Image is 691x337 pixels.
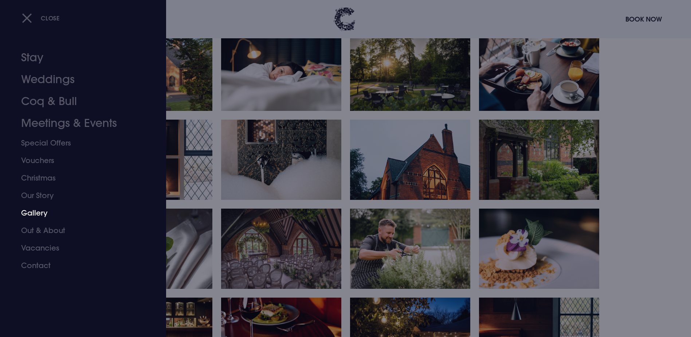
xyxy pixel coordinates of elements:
[21,257,136,274] a: Contact
[21,204,136,222] a: Gallery
[21,47,136,69] a: Stay
[21,112,136,134] a: Meetings & Events
[21,187,136,204] a: Our Story
[21,90,136,112] a: Coq & Bull
[21,134,136,152] a: Special Offers
[21,222,136,239] a: Out & About
[21,69,136,90] a: Weddings
[21,239,136,257] a: Vacancies
[41,14,60,22] span: Close
[22,11,60,26] button: Close
[21,169,136,187] a: Christmas
[21,152,136,169] a: Vouchers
